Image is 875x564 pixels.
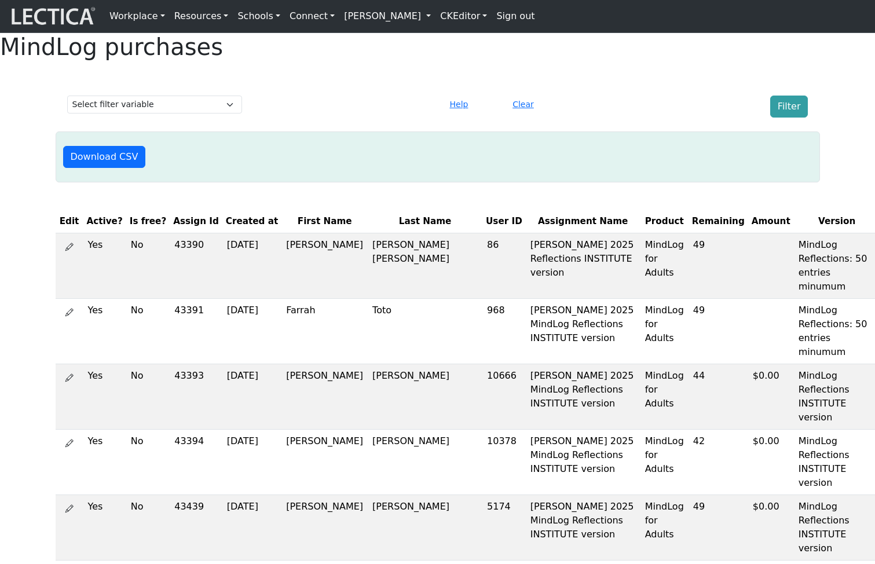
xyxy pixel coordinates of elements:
div: Yes [88,238,122,252]
td: [PERSON_NAME] [368,364,482,429]
td: [PERSON_NAME] [281,364,368,429]
td: [PERSON_NAME] [281,429,368,495]
th: Is free? [126,210,170,233]
td: 43393 [170,364,222,429]
span: $0.00 [753,435,779,446]
a: Sign out [492,5,539,28]
td: 43391 [170,298,222,364]
td: [PERSON_NAME] 2025 MindLog Reflections INSTITUTE version [526,364,640,429]
span: 42 [693,435,705,446]
span: $0.00 [753,501,779,512]
td: 86 [482,233,526,298]
td: 10378 [482,429,526,495]
div: Yes [88,434,122,448]
td: [PERSON_NAME] [368,495,482,560]
td: MindLog for Adults [640,298,689,364]
td: MindLog for Adults [640,233,689,298]
td: MindLog for Adults [640,364,689,429]
td: [DATE] [222,429,281,495]
td: 43394 [170,429,222,495]
th: Active? [83,210,126,233]
th: Product [640,210,689,233]
td: 10666 [482,364,526,429]
a: CKEditor [435,5,492,28]
td: MindLog for Adults [640,495,689,560]
a: [PERSON_NAME] [339,5,435,28]
td: [PERSON_NAME] [368,429,482,495]
div: No [131,238,166,252]
a: Help [445,98,474,109]
th: User ID [482,210,526,233]
a: Schools [233,5,285,28]
td: 43439 [170,495,222,560]
td: MindLog for Adults [640,429,689,495]
span: 44 [693,370,705,381]
td: [PERSON_NAME] [281,495,368,560]
a: Connect [285,5,339,28]
td: [DATE] [222,495,281,560]
th: Amount [748,210,794,233]
span: 49 [693,239,705,250]
td: [PERSON_NAME] 2025 MindLog Reflections INSTITUTE version [526,495,640,560]
button: Help [445,96,474,113]
th: Assign Id [170,210,222,233]
span: $0.00 [753,370,779,381]
td: [PERSON_NAME] 2025 Reflections INSTITUTE version [526,233,640,298]
div: Yes [88,369,122,383]
button: Filter [770,96,808,118]
td: 5174 [482,495,526,560]
td: [DATE] [222,298,281,364]
th: Last Name [368,210,482,233]
div: No [131,369,166,383]
th: Edit [56,210,83,233]
td: [PERSON_NAME] [281,233,368,298]
td: Toto [368,298,482,364]
td: [DATE] [222,364,281,429]
th: Assignment Name [526,210,640,233]
a: Resources [170,5,233,28]
div: No [131,434,166,448]
div: No [131,500,166,514]
span: 49 [693,501,705,512]
a: Workplace [105,5,170,28]
td: [DATE] [222,233,281,298]
td: 43390 [170,233,222,298]
button: Clear [507,96,539,113]
div: No [131,303,166,317]
td: 968 [482,298,526,364]
div: Yes [88,500,122,514]
th: Created at [222,210,281,233]
button: Download CSV [63,146,146,168]
td: [PERSON_NAME] [PERSON_NAME] [368,233,482,298]
td: Farrah [281,298,368,364]
img: lecticalive [9,5,96,27]
th: Remaining [689,210,748,233]
div: Yes [88,303,122,317]
th: First Name [281,210,368,233]
span: 49 [693,305,705,316]
td: [PERSON_NAME] 2025 MindLog Reflections INSTITUTE version [526,298,640,364]
td: [PERSON_NAME] 2025 MindLog Reflections INSTITUTE version [526,429,640,495]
